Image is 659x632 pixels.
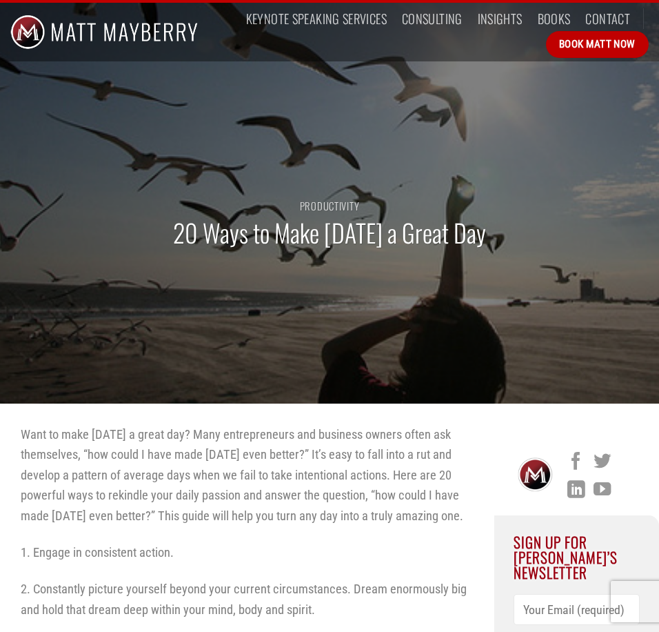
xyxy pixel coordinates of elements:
a: Keynote Speaking Services [246,6,387,31]
a: Books [538,6,571,31]
span: 1. Engage in consistent action. [21,545,174,560]
img: Matt Mayberry [10,4,198,60]
a: Follow on Twitter [594,453,611,472]
a: Follow on YouTube [594,481,611,500]
a: Consulting [402,6,463,31]
span: Book Matt Now [559,36,636,52]
a: Follow on Facebook [567,453,585,472]
a: Book Matt Now [546,31,649,57]
span: 2. Constantly picture yourself beyond your current circumstances. Dream enormously big and hold t... [21,582,467,616]
a: Insights [478,6,523,31]
h1: 20 Ways to Make [DATE] a Great Day [173,217,486,249]
span: Sign Up For [PERSON_NAME]’s Newsletter [514,531,618,583]
span: Want to make [DATE] a great day? Many entrepreneurs and business owners often ask themselves, “ho... [21,427,463,523]
input: Your Email (required) [514,594,640,625]
a: Follow on LinkedIn [567,481,585,500]
a: Contact [585,6,630,31]
a: Productivity [300,198,360,213]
